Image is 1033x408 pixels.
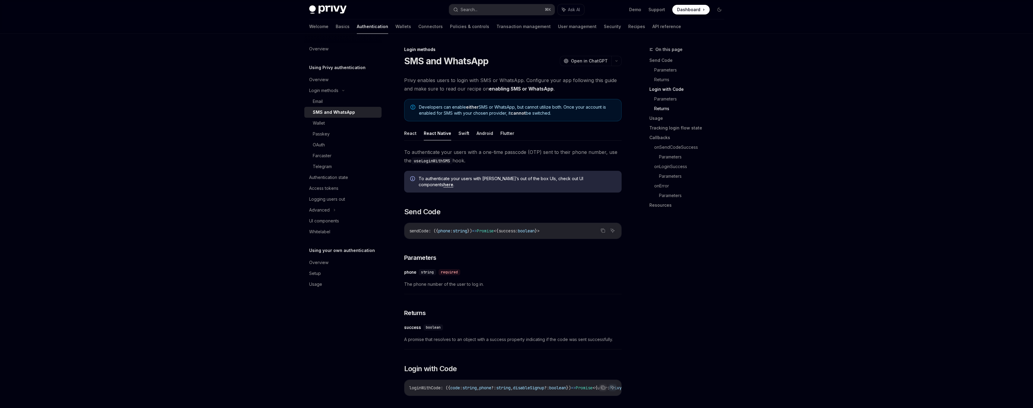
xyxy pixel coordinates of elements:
a: Returns [654,104,729,113]
a: Returns [654,75,729,84]
button: Flutter [500,126,514,140]
div: UI components [309,217,339,225]
div: Telegram [313,163,332,170]
a: Parameters [654,94,729,104]
a: Logging users out [304,194,382,205]
a: Welcome [309,19,328,34]
a: Usage [304,279,382,290]
a: Parameters [659,191,729,200]
div: required [439,269,460,275]
a: User management [558,19,597,34]
span: boolean [426,325,441,330]
a: SMS and WhatsApp [304,107,382,118]
span: success [499,228,515,234]
button: Ask AI [558,4,584,15]
span: ?: [544,385,549,390]
button: Swift [458,126,469,140]
img: dark logo [309,5,347,14]
span: : [607,385,610,390]
span: boolean [518,228,535,234]
span: { [496,228,499,234]
span: A promise that resolves to an object with a success property indicating if the code was sent succ... [404,336,622,343]
a: Overview [304,257,382,268]
button: Open in ChatGPT [560,56,611,66]
span: boolean [549,385,566,390]
a: Connectors [418,19,443,34]
span: => [472,228,477,234]
div: Farcaster [313,152,331,159]
span: The phone number of the user to log in. [404,281,622,288]
span: : ({ [441,385,450,390]
a: Passkey [304,129,382,139]
a: Basics [336,19,350,34]
div: Advanced [309,206,330,214]
button: Search...⌘K [449,4,555,15]
button: React [404,126,417,140]
div: Overview [309,259,328,266]
a: Resources [649,200,729,210]
a: Parameters [654,65,729,75]
a: Farcaster [304,150,382,161]
a: here [443,182,453,187]
span: < [494,228,496,234]
div: Search... [461,6,477,13]
div: Logging users out [309,196,345,203]
a: Authentication state [304,172,382,183]
span: code [450,385,460,390]
div: OAuth [313,141,325,148]
a: Parameters [659,171,729,181]
a: Policies & controls [450,19,489,34]
a: Support [648,7,665,13]
div: Usage [309,281,322,288]
span: loginWithCode [409,385,441,390]
span: > [537,228,540,234]
button: Copy the contents from the code block [599,227,607,234]
span: Parameters [404,253,436,262]
span: }) [467,228,472,234]
div: Setup [309,270,321,277]
h5: Using Privy authentication [309,64,366,71]
code: useLoginWithSMS [411,158,452,164]
span: Privy enables users to login with SMS or WhatsApp. Configure your app following this guide and ma... [404,76,622,93]
div: Login methods [309,87,338,94]
a: UI components [304,215,382,226]
span: Promise [576,385,593,390]
a: Authentication [357,19,388,34]
a: onLoginSuccess [654,162,729,171]
span: Promise [477,228,494,234]
a: Send Code [649,56,729,65]
div: Wallet [313,120,325,127]
span: string [496,385,511,390]
div: Passkey [313,130,330,138]
span: Send Code [404,207,441,217]
a: Recipes [628,19,645,34]
span: phone [479,385,491,390]
span: : [450,228,453,234]
a: Email [304,96,382,107]
a: Setup [304,268,382,279]
div: Access tokens [309,185,338,192]
strong: cannot [511,110,526,116]
span: < [593,385,595,390]
h5: Using your own authentication [309,247,375,254]
span: , [477,385,479,390]
span: Returns [404,309,426,317]
span: Dashboard [677,7,700,13]
span: phone [438,228,450,234]
a: Telegram [304,161,382,172]
div: Login methods [404,46,622,53]
div: Email [313,98,323,105]
h1: SMS and WhatsApp [404,56,489,66]
a: Wallet [304,118,382,129]
div: success [404,324,421,330]
div: Overview [309,76,328,83]
a: Overview [304,43,382,54]
span: To authenticate your users with [PERSON_NAME]’s out of the box UIs, check out UI components . [419,176,616,188]
a: Access tokens [304,183,382,194]
span: Open in ChatGPT [571,58,608,64]
div: Authentication state [309,174,348,181]
span: ?: [491,385,496,390]
svg: Info [410,176,416,182]
span: ⌘ K [545,7,551,12]
a: Whitelabel [304,226,382,237]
